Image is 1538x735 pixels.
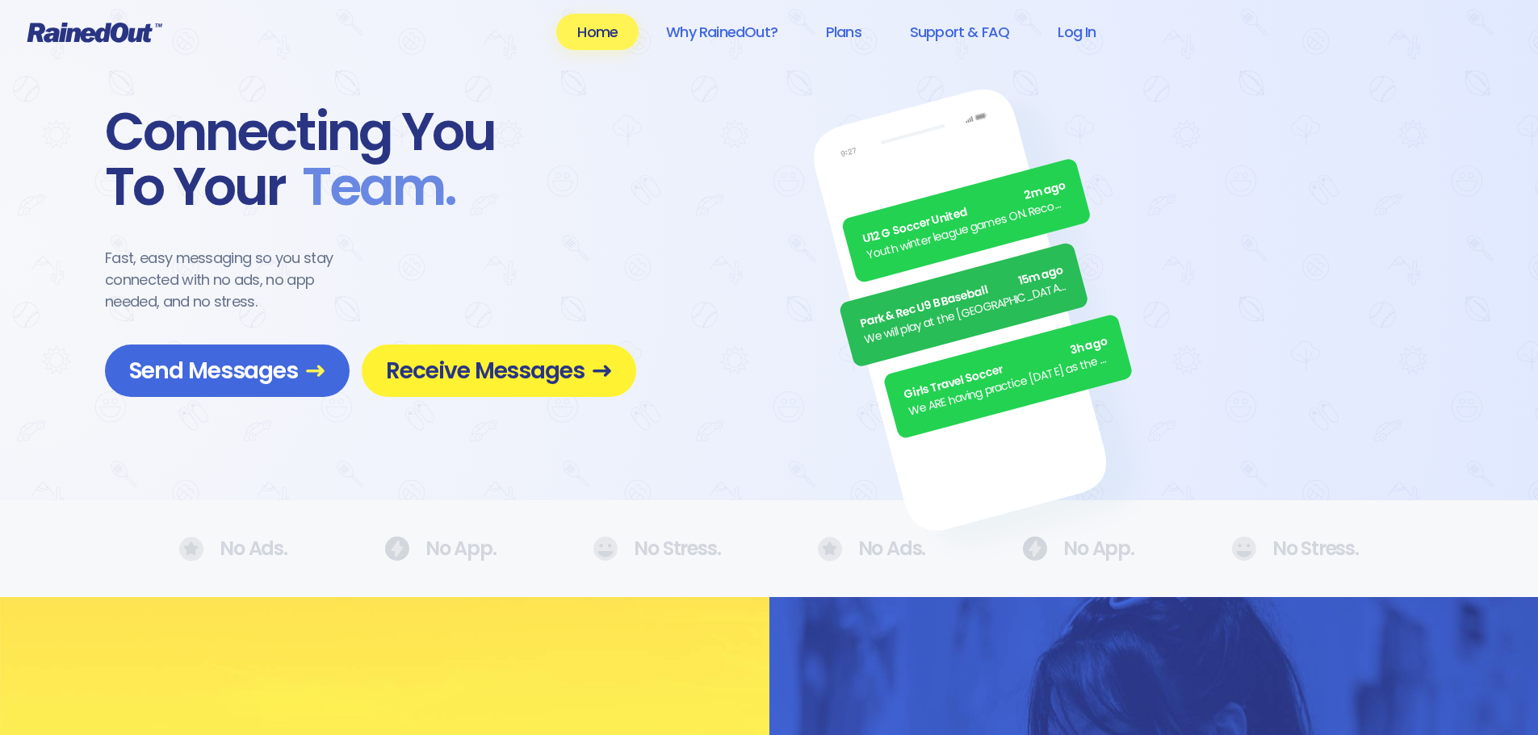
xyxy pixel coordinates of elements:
div: Girls Travel Soccer [903,333,1110,404]
div: No Ads. [179,537,287,562]
div: We will play at the [GEOGRAPHIC_DATA]. Wear white, be at the field by 5pm. [862,278,1070,349]
div: We ARE having practice [DATE] as the sun is finally out. [907,349,1114,420]
div: No Stress. [1231,537,1359,561]
a: Why RainedOut? [645,14,798,50]
span: Team . [286,160,455,215]
img: No Ads. [1022,537,1047,561]
img: No Ads. [818,537,842,562]
div: U12 G Soccer United [861,177,1068,248]
a: Receive Messages [362,345,636,397]
div: Connecting You To Your [105,105,636,215]
a: Log In [1037,14,1117,50]
a: Plans [805,14,882,50]
div: No Ads. [818,537,926,562]
span: 2m ago [1023,177,1068,205]
a: Home [556,14,639,50]
span: 3h ago [1068,333,1109,360]
span: 15m ago [1016,261,1065,290]
div: Park & Rec U9 B Baseball [858,261,1066,332]
a: Send Messages [105,345,350,397]
span: Receive Messages [386,357,612,385]
div: No App. [384,537,497,561]
div: Fast, easy messaging so you stay connected with no ads, no app needed, and no stress. [105,247,363,312]
img: No Ads. [179,537,203,562]
span: Send Messages [129,357,325,385]
img: No Ads. [384,537,409,561]
div: Youth winter league games ON. Recommend running shoes/sneakers for players as option for footwear. [865,194,1073,265]
a: Support & FAQ [889,14,1030,50]
img: No Ads. [593,537,618,561]
img: No Ads. [1231,537,1256,561]
div: No Stress. [593,537,720,561]
div: No App. [1022,537,1134,561]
